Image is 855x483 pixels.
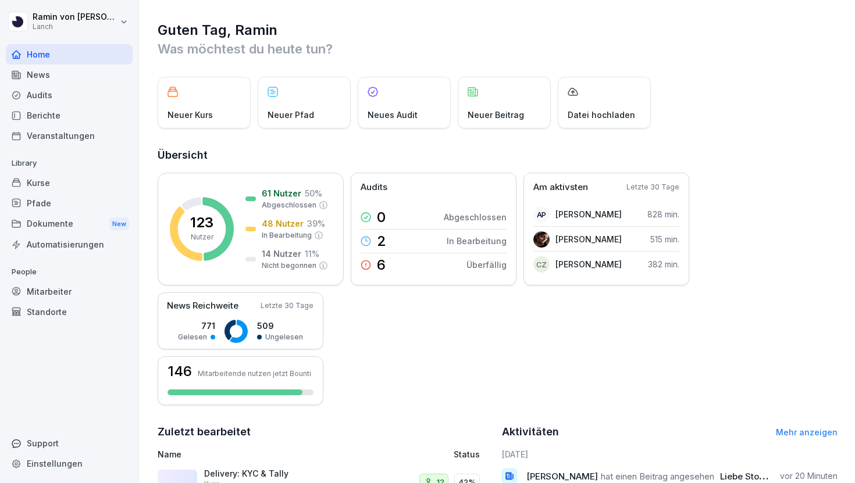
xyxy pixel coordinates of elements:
[262,187,301,199] p: 61 Nutzer
[6,213,133,235] div: Dokumente
[533,256,550,273] div: CZ
[6,65,133,85] a: News
[555,208,622,220] p: [PERSON_NAME]
[780,470,838,482] p: vor 20 Minuten
[6,453,133,474] a: Einstellungen
[533,181,588,194] p: Am aktivsten
[307,217,325,230] p: 39 %
[6,44,133,65] a: Home
[626,182,679,192] p: Letzte 30 Tage
[6,126,133,146] a: Veranstaltungen
[158,424,494,440] h2: Zuletzt bearbeitet
[268,109,314,121] p: Neuer Pfad
[466,259,507,271] p: Überfällig
[377,234,386,248] p: 2
[190,216,213,230] p: 123
[650,233,679,245] p: 515 min.
[109,217,129,231] div: New
[6,302,133,322] a: Standorte
[555,233,622,245] p: [PERSON_NAME]
[178,332,207,342] p: Gelesen
[6,234,133,255] a: Automatisierungen
[377,258,386,272] p: 6
[447,235,507,247] p: In Bearbeitung
[6,263,133,281] p: People
[262,248,301,260] p: 14 Nutzer
[647,208,679,220] p: 828 min.
[776,427,838,437] a: Mehr anzeigen
[198,369,311,378] p: Mitarbeitende nutzen jetzt Bounti
[158,147,838,163] h2: Übersicht
[468,109,524,121] p: Neuer Beitrag
[261,300,313,311] p: Letzte 30 Tage
[444,211,507,223] p: Abgeschlossen
[158,40,838,58] p: Was möchtest du heute tun?
[168,364,192,378] h3: 146
[6,105,133,126] a: Berichte
[265,332,303,342] p: Ungelesen
[648,258,679,270] p: 382 min.
[262,230,312,241] p: In Bearbeitung
[33,12,117,22] p: Ramin von [PERSON_NAME]
[305,187,322,199] p: 50 %
[601,471,714,482] span: hat einen Beitrag angesehen
[533,231,550,248] img: lbqg5rbd359cn7pzouma6c8b.png
[555,258,622,270] p: [PERSON_NAME]
[502,424,559,440] h2: Aktivitäten
[262,200,316,210] p: Abgeschlossen
[6,193,133,213] a: Pfade
[6,213,133,235] a: DokumenteNew
[168,109,213,121] p: Neuer Kurs
[6,85,133,105] a: Audits
[262,217,304,230] p: 48 Nutzer
[257,320,303,332] p: 509
[158,21,838,40] h1: Guten Tag, Ramin
[533,206,550,223] div: AP
[167,299,238,313] p: News Reichweite
[33,23,117,31] p: Lanch
[6,173,133,193] a: Kurse
[454,448,480,460] p: Status
[568,109,635,121] p: Datei hochladen
[526,471,598,482] span: [PERSON_NAME]
[158,448,363,460] p: Name
[361,181,387,194] p: Audits
[305,248,319,260] p: 11 %
[6,154,133,173] p: Library
[191,232,213,242] p: Nutzer
[502,448,838,460] h6: [DATE]
[6,433,133,453] div: Support
[262,260,316,271] p: Nicht begonnen
[6,281,133,302] a: Mitarbeiter
[368,109,418,121] p: Neues Audit
[377,210,386,224] p: 0
[204,468,320,479] p: Delivery: KYC & Tally
[178,320,215,332] p: 771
